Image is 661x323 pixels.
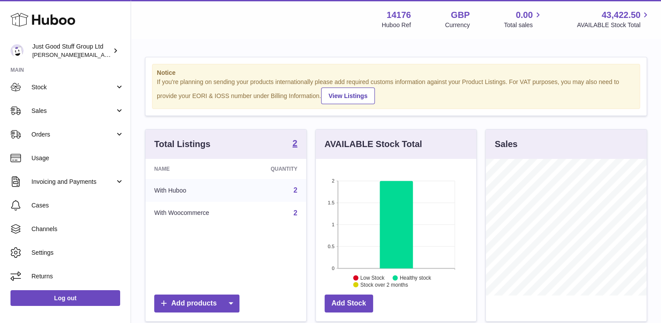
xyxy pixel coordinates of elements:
span: Stock [31,83,115,91]
th: Quantity [245,159,306,179]
strong: GBP [451,9,470,21]
text: 1 [332,222,334,227]
text: 0 [332,266,334,271]
h3: AVAILABLE Stock Total [325,138,422,150]
span: 0.00 [516,9,533,21]
div: If you're planning on sending your products internationally please add required customs informati... [157,78,635,104]
div: Currency [445,21,470,29]
h3: Total Listings [154,138,211,150]
a: Add products [154,295,239,312]
span: Total sales [504,21,543,29]
text: 2 [332,178,334,183]
a: 43,422.50 AVAILABLE Stock Total [577,9,651,29]
span: 43,422.50 [602,9,640,21]
img: gordon@justgoodstuff.com [10,44,24,57]
span: Usage [31,154,124,162]
strong: Notice [157,69,635,77]
text: 0.5 [328,244,334,249]
span: Invoicing and Payments [31,178,115,186]
span: Channels [31,225,124,233]
text: Healthy stock [400,275,432,281]
text: Low Stock [360,275,385,281]
a: Log out [10,290,120,306]
strong: 14176 [387,9,411,21]
span: Cases [31,201,124,210]
text: 1.5 [328,200,334,205]
a: 0.00 Total sales [504,9,543,29]
span: [PERSON_NAME][EMAIL_ADDRESS][DOMAIN_NAME] [32,51,175,58]
span: AVAILABLE Stock Total [577,21,651,29]
span: Settings [31,249,124,257]
span: Returns [31,272,124,281]
h3: Sales [495,138,517,150]
span: Orders [31,130,115,139]
td: With Huboo [145,179,245,202]
a: 2 [294,209,298,217]
div: Just Good Stuff Group Ltd [32,42,111,59]
a: 2 [294,186,298,194]
text: Stock over 2 months [360,282,408,288]
div: Huboo Ref [382,21,411,29]
td: With Woocommerce [145,202,245,225]
a: View Listings [321,88,375,104]
a: 2 [293,139,298,149]
th: Name [145,159,245,179]
strong: 2 [293,139,298,147]
span: Sales [31,107,115,115]
a: Add Stock [325,295,373,312]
